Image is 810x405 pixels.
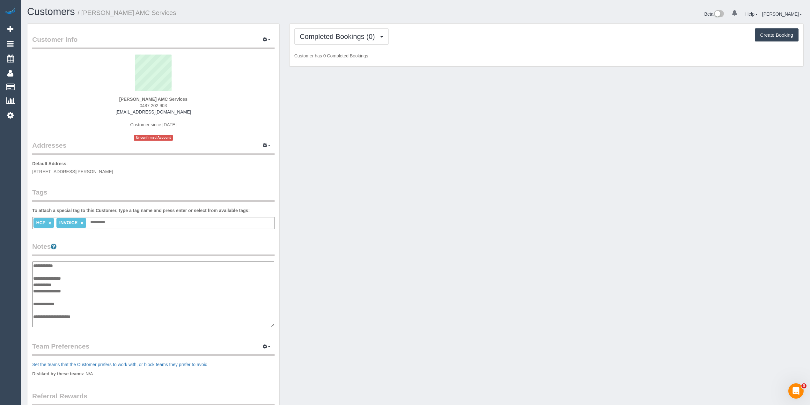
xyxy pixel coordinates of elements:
button: Create Booking [755,28,799,42]
small: / [PERSON_NAME] AMC Services [78,9,176,16]
span: INVOICE [59,220,78,225]
p: Customer has 0 Completed Bookings [294,53,799,59]
legend: Notes [32,242,275,256]
button: Completed Bookings (0) [294,28,389,45]
legend: Tags [32,188,275,202]
span: 0487 202 903 [140,103,167,108]
legend: Team Preferences [32,342,275,356]
strong: [PERSON_NAME] AMC Services [119,97,188,102]
a: Customers [27,6,75,17]
span: Unconfirmed Account [134,135,173,140]
span: [STREET_ADDRESS][PERSON_NAME] [32,169,113,174]
a: × [48,220,51,226]
a: Beta [704,11,724,17]
a: × [80,220,83,226]
label: Disliked by these teams: [32,371,84,377]
a: Set the teams that the Customer prefers to work with, or block teams they prefer to avoid [32,362,207,367]
span: Completed Bookings (0) [300,33,378,40]
legend: Customer Info [32,35,275,49]
span: Customer since [DATE] [130,122,176,127]
a: [EMAIL_ADDRESS][DOMAIN_NAME] [115,109,191,114]
iframe: Intercom live chat [788,383,804,399]
span: 3 [801,383,806,388]
label: To attach a special tag to this Customer, type a tag name and press enter or select from availabl... [32,207,250,214]
span: HCP [36,220,45,225]
span: N/A [85,371,93,376]
label: Default Address: [32,160,68,167]
img: Automaid Logo [4,6,17,15]
a: [PERSON_NAME] [762,11,802,17]
a: Help [745,11,758,17]
img: New interface [713,10,724,18]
